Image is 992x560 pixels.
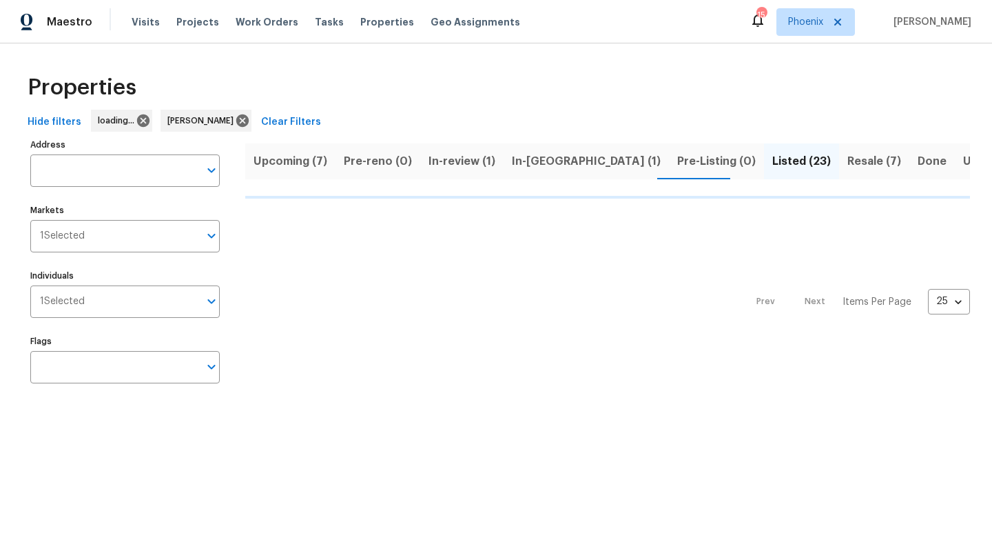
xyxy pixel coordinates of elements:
[132,15,160,29] span: Visits
[261,114,321,131] span: Clear Filters
[167,114,239,128] span: [PERSON_NAME]
[888,15,971,29] span: [PERSON_NAME]
[161,110,251,132] div: [PERSON_NAME]
[428,152,495,171] span: In-review (1)
[360,15,414,29] span: Properties
[512,152,661,171] span: In-[GEOGRAPHIC_DATA] (1)
[202,357,221,377] button: Open
[431,15,520,29] span: Geo Assignments
[47,15,92,29] span: Maestro
[91,110,152,132] div: loading...
[756,8,766,22] div: 15
[22,110,87,135] button: Hide filters
[843,295,911,309] p: Items Per Page
[344,152,412,171] span: Pre-reno (0)
[30,141,220,149] label: Address
[202,226,221,246] button: Open
[202,161,221,180] button: Open
[677,152,756,171] span: Pre-Listing (0)
[202,292,221,311] button: Open
[256,110,327,135] button: Clear Filters
[847,152,901,171] span: Resale (7)
[40,296,85,308] span: 1 Selected
[772,152,831,171] span: Listed (23)
[30,206,220,214] label: Markets
[788,15,823,29] span: Phoenix
[918,152,947,171] span: Done
[236,15,298,29] span: Work Orders
[743,207,970,397] nav: Pagination Navigation
[315,17,344,27] span: Tasks
[40,230,85,242] span: 1 Selected
[254,152,327,171] span: Upcoming (7)
[928,283,970,319] div: 25
[98,114,140,128] span: loading...
[30,337,220,346] label: Flags
[28,81,136,94] span: Properties
[30,272,220,280] label: Individuals
[28,114,81,131] span: Hide filters
[176,15,219,29] span: Projects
